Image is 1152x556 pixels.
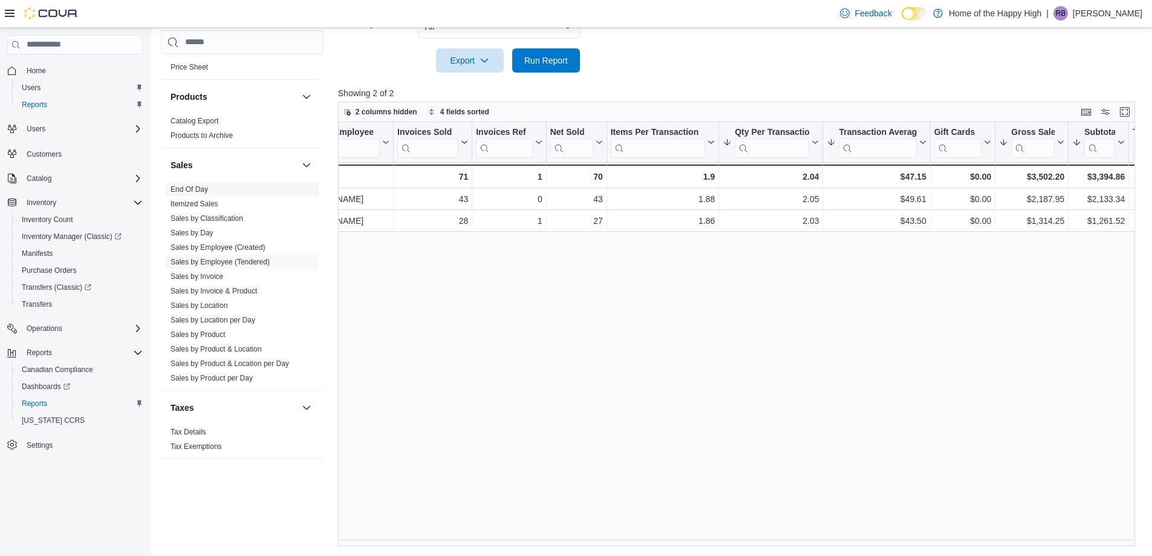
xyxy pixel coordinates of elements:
button: Reports [22,345,57,360]
span: Itemized Sales [171,199,218,209]
div: 43 [397,192,468,206]
div: Qty Per Transaction [735,127,809,139]
div: 2.05 [723,192,819,206]
button: Products [299,90,314,104]
div: Net Sold [550,127,593,139]
nav: Complex example [7,57,143,485]
div: 1.9 [610,169,715,184]
div: $49.61 [827,192,926,206]
button: Catalog [2,170,148,187]
div: $2,133.34 [1072,192,1125,206]
span: Price Sheet [171,62,208,72]
h3: Sales [171,159,193,171]
div: Rayden Bajnok [1053,6,1068,21]
div: Qty Per Transaction [735,127,809,158]
div: [PERSON_NAME] [294,192,389,206]
button: Sales [299,158,314,172]
h3: Taxes [171,402,194,414]
button: Qty Per Transaction [723,127,819,158]
button: Taxes [171,402,297,414]
button: Operations [2,320,148,337]
div: [PERSON_NAME] [294,214,389,228]
span: Users [27,124,45,134]
span: End Of Day [171,185,208,194]
div: Transaction Average [839,127,916,158]
button: Items Per Transaction [610,127,715,158]
span: Inventory Count [22,215,73,224]
a: Manifests [17,246,57,261]
a: Users [17,80,45,95]
div: $47.15 [827,169,926,184]
button: Gift Cards [934,127,991,158]
div: 1 [476,169,542,184]
a: Reports [17,396,52,411]
span: Reports [22,100,47,110]
span: Sales by Invoice & Product [171,286,257,296]
span: Export [443,48,496,73]
div: 1.86 [611,214,715,228]
span: Home [27,66,46,76]
span: Sales by Employee (Tendered) [171,257,270,267]
button: Tendered Employee [294,127,389,158]
span: Sales by Product per Day [171,373,253,383]
a: Customers [22,147,67,162]
button: Operations [22,321,67,336]
span: Canadian Compliance [22,365,93,374]
div: Totals [293,169,389,184]
div: Products [161,114,324,148]
span: Reports [17,97,143,112]
a: Tax Details [171,428,206,436]
a: Sales by Product & Location per Day [171,359,289,368]
a: Purchase Orders [17,263,82,278]
a: Sales by Employee (Tendered) [171,258,270,266]
span: Manifests [22,249,53,258]
div: $0.00 [934,192,991,206]
span: Inventory [27,198,56,208]
span: Users [17,80,143,95]
button: Invoices Ref [476,127,542,158]
span: Transfers (Classic) [17,280,143,295]
button: Products [171,91,297,103]
a: Products to Archive [171,131,233,140]
span: Reports [27,348,52,358]
h3: Products [171,91,207,103]
p: [PERSON_NAME] [1073,6,1142,21]
div: 71 [397,169,468,184]
button: Users [22,122,50,136]
p: | [1046,6,1049,21]
span: Inventory Count [17,212,143,227]
button: Enter fullscreen [1118,105,1132,119]
a: Sales by Product [171,330,226,339]
div: Items Per Transaction [610,127,705,139]
span: Sales by Location per Day [171,315,255,325]
span: Sales by Location [171,301,228,310]
div: Invoices Ref [476,127,532,158]
img: Cova [24,7,79,19]
div: $43.50 [827,214,926,228]
span: Inventory Manager (Classic) [17,229,143,244]
span: Feedback [854,7,891,19]
a: Dashboards [17,379,75,394]
button: Canadian Compliance [12,361,148,378]
a: Settings [22,438,57,453]
a: Transfers (Classic) [12,279,148,296]
button: Gross Sales [999,127,1064,158]
a: Inventory Manager (Classic) [17,229,126,244]
span: Dashboards [17,379,143,394]
span: Sales by Employee (Created) [171,243,265,252]
a: Transfers [17,297,57,312]
span: Purchase Orders [17,263,143,278]
a: Feedback [835,1,896,25]
div: $3,394.86 [1072,169,1125,184]
button: Display options [1098,105,1113,119]
input: Dark Mode [902,7,927,20]
span: Settings [22,437,143,453]
span: Sales by Classification [171,214,243,223]
span: Inventory [22,195,143,210]
a: Tax Exemptions [171,442,222,451]
button: Inventory Count [12,211,148,228]
div: 27 [550,214,603,228]
div: 43 [550,192,603,206]
button: Customers [2,145,148,162]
